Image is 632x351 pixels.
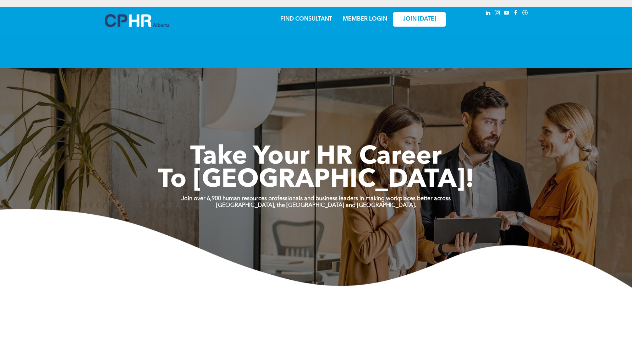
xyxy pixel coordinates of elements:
a: FIND CONSULTANT [280,16,332,22]
a: linkedin [484,9,492,18]
strong: [GEOGRAPHIC_DATA], the [GEOGRAPHIC_DATA] and [GEOGRAPHIC_DATA]. [216,203,416,208]
span: JOIN [DATE] [403,16,436,23]
span: Take Your HR Career [190,144,442,170]
img: A blue and white logo for cp alberta [105,14,169,27]
a: facebook [512,9,520,18]
a: JOIN [DATE] [393,12,446,27]
a: Social network [521,9,529,18]
strong: Join over 6,900 human resources professionals and business leaders in making workplaces better ac... [181,196,451,202]
a: MEMBER LOGIN [343,16,387,22]
a: youtube [503,9,511,18]
a: instagram [494,9,501,18]
span: To [GEOGRAPHIC_DATA]! [158,168,474,193]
